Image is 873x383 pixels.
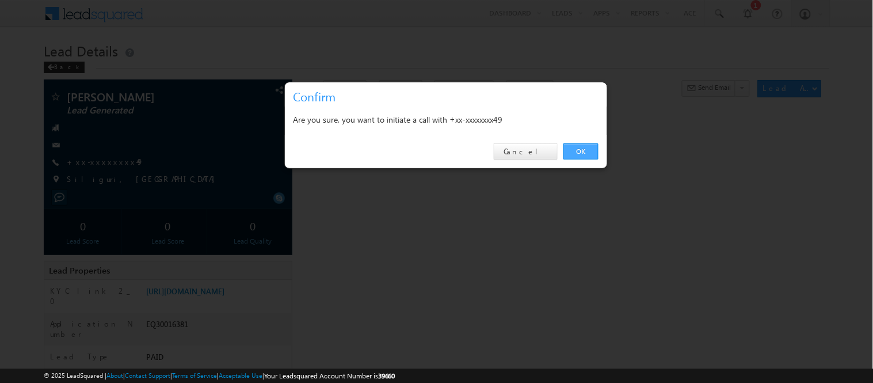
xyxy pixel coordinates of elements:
[106,371,123,379] a: About
[44,370,395,381] span: © 2025 LeadSquared | | | | |
[293,86,603,107] h3: Confirm
[563,143,598,160] a: OK
[264,371,395,380] span: Your Leadsquared Account Number is
[293,112,598,127] div: Are you sure, you want to initiate a call with +xx-xxxxxxxx49
[172,371,217,379] a: Terms of Service
[219,371,262,379] a: Acceptable Use
[494,143,558,160] a: Cancel
[378,371,395,380] span: 39660
[125,371,170,379] a: Contact Support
